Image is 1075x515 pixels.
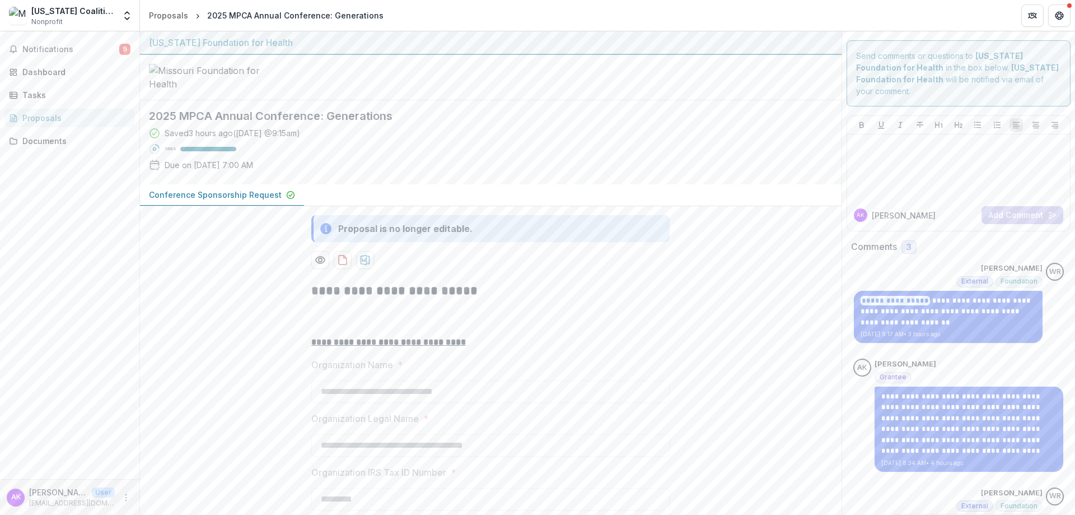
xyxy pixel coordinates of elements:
[981,263,1043,274] p: [PERSON_NAME]
[1048,4,1071,27] button: Get Help
[1021,4,1044,27] button: Partners
[857,212,864,218] div: Amanda Keilholz
[952,118,965,132] button: Heading 2
[1049,493,1061,500] div: Wendy Rohrbach
[872,210,936,221] p: [PERSON_NAME]
[334,251,352,269] button: download-proposal
[990,118,1004,132] button: Ordered List
[149,189,282,201] p: Conference Sponsorship Request
[119,4,135,27] button: Open entity switcher
[881,459,1057,467] p: [DATE] 8:34 AM • 4 hours ago
[29,498,115,508] p: [EMAIL_ADDRESS][DOMAIN_NAME]
[9,7,27,25] img: Missouri Coalition For Primary Health Care
[22,66,126,78] div: Dashboard
[149,109,815,123] h2: 2025 MPCA Annual Conference: Generations
[932,118,946,132] button: Heading 1
[311,251,329,269] button: Preview 167f3ec3-d5d1-4f4f-a49e-42acdae3da3d-0.pdf
[22,135,126,147] div: Documents
[1001,502,1037,510] span: Foundation
[855,118,868,132] button: Bold
[961,502,988,510] span: External
[4,63,135,81] a: Dashboard
[857,364,867,372] div: Amanda Keilholz
[906,243,912,252] span: 3
[981,206,1063,224] button: Add Comment
[875,359,936,370] p: [PERSON_NAME]
[875,118,888,132] button: Underline
[1048,118,1062,132] button: Align Right
[971,118,984,132] button: Bullet List
[356,251,374,269] button: download-proposal
[1029,118,1043,132] button: Align Center
[880,373,906,381] span: Grantee
[1001,277,1037,285] span: Foundation
[207,10,384,21] div: 2025 MPCA Annual Conference: Generations
[961,277,988,285] span: External
[165,145,176,153] p: 100 %
[311,466,446,479] p: Organization IRS Tax ID Number
[165,159,253,171] p: Due on [DATE] 7:00 AM
[149,64,261,91] img: Missouri Foundation for Health
[4,132,135,150] a: Documents
[165,127,300,139] div: Saved 3 hours ago ( [DATE] @ 9:15am )
[22,45,119,54] span: Notifications
[981,488,1043,499] p: [PERSON_NAME]
[1049,268,1061,276] div: Wendy Rohrbach
[1009,118,1023,132] button: Align Left
[31,5,115,17] div: [US_STATE] Coalition For Primary Health Care
[149,36,833,49] div: [US_STATE] Foundation for Health
[913,118,927,132] button: Strike
[11,494,21,501] div: Amanda Keilholz
[851,242,897,252] h2: Comments
[92,488,115,498] p: User
[311,412,419,425] p: Organization Legal Name
[894,118,907,132] button: Italicize
[144,7,388,24] nav: breadcrumb
[4,109,135,127] a: Proposals
[847,40,1071,106] div: Send comments or questions to in the box below. will be notified via email of your comment.
[4,86,135,104] a: Tasks
[29,486,87,498] p: [PERSON_NAME]
[311,358,393,372] p: Organization Name
[4,40,135,58] button: Notifications9
[861,330,1036,338] p: [DATE] 9:17 AM • 3 hours ago
[149,10,188,21] div: Proposals
[144,7,193,24] a: Proposals
[22,112,126,124] div: Proposals
[119,44,130,55] span: 9
[338,222,473,235] div: Proposal is no longer editable.
[31,17,63,27] span: Nonprofit
[119,491,133,504] button: More
[22,89,126,101] div: Tasks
